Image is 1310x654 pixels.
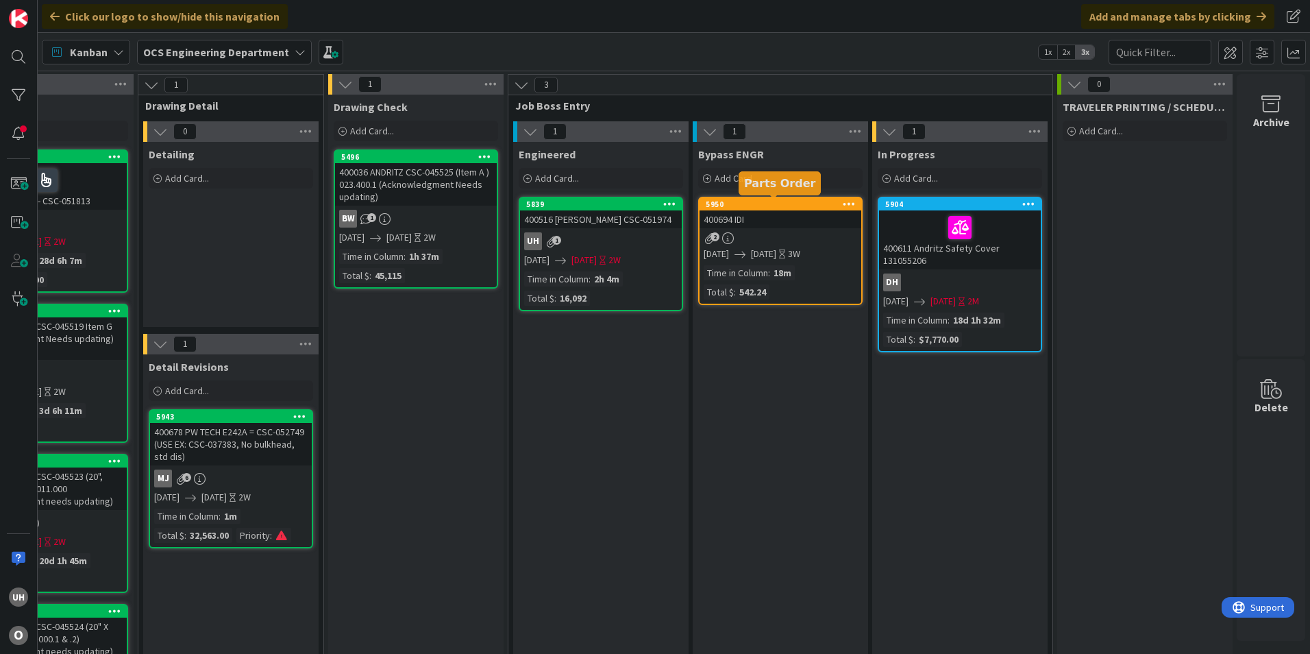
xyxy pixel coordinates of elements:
div: 2W [608,253,621,267]
b: OCS Engineering Department [143,45,289,59]
div: 5904 [879,198,1041,210]
div: Total $ [883,332,913,347]
span: Add Card... [715,172,758,184]
div: 2W [238,490,251,505]
span: 0 [173,123,197,140]
span: Drawing Detail [145,99,306,112]
span: : [768,265,770,280]
div: 400678 PW TECH E242A = CSC-052749 (USE EX: CSC-037383, No bulkhead, std dis) [150,423,312,465]
div: 3d 6h 11m [36,403,86,418]
span: : [589,271,591,287]
span: Support [29,2,62,19]
div: Priority [236,528,270,543]
span: 3 [534,77,558,93]
span: [DATE] [930,294,956,308]
div: Time in Column [154,509,219,524]
div: Total $ [339,268,369,283]
span: 1 [902,123,926,140]
div: uh [520,232,682,250]
div: MJ [150,470,312,487]
span: : [734,284,736,300]
span: 2x [1057,45,1076,59]
div: 5950400694 IDI [700,198,861,228]
div: 3W [788,247,800,261]
span: 1 [723,123,746,140]
span: : [184,528,186,543]
span: Detailing [149,147,195,161]
div: 5904400611 Andritz Safety Cover 131055206 [879,198,1041,269]
span: : [219,509,221,524]
span: Add Card... [165,172,209,184]
span: : [404,249,406,264]
div: Time in Column [339,249,404,264]
span: Add Card... [894,172,938,184]
div: 5904 [885,199,1041,209]
div: DH [879,274,1041,291]
div: 2W [53,535,66,549]
div: 400036 ANDRITZ CSC-045525 (Item A ) 023.400.1 (Acknowledgment Needs updating) [335,163,497,206]
div: 28d 6h 7m [36,253,86,268]
div: Total $ [704,284,734,300]
span: 1 [543,123,567,140]
div: Time in Column [524,271,589,287]
span: [DATE] [571,253,597,267]
span: Add Card... [350,125,394,137]
div: 2M [967,294,979,308]
span: Bypass ENGR [698,147,764,161]
div: 400611 Andritz Safety Cover 131055206 [879,210,1041,269]
span: [DATE] [339,230,364,245]
div: uh [9,588,28,607]
div: 1h 37m [406,249,443,264]
span: Add Card... [165,385,209,397]
span: Add Card... [1079,125,1123,137]
div: 2W [423,230,436,245]
div: 5496400036 ANDRITZ CSC-045525 (Item A ) 023.400.1 (Acknowledgment Needs updating) [335,151,497,206]
div: 5839 [520,198,682,210]
div: 5943 [156,412,312,422]
div: 32,563.00 [186,528,232,543]
span: 1 [552,236,561,245]
div: 400694 IDI [700,210,861,228]
span: In Progress [878,147,935,161]
div: 5496 [341,152,497,162]
div: MJ [154,470,172,487]
span: Job Boss Entry [515,99,1035,112]
span: [DATE] [883,294,909,308]
div: Time in Column [704,265,768,280]
div: BW [335,210,497,228]
div: 2W [53,385,66,399]
span: 1 [367,213,376,222]
div: 5950 [700,198,861,210]
div: 20d 1h 45m [36,553,90,568]
span: 1 [173,336,197,352]
span: Engineered [519,147,576,161]
div: 45,115 [371,268,405,283]
span: Drawing Check [334,100,408,114]
span: 0 [1087,76,1111,93]
span: TRAVELER PRINTING / SCHEDULING [1063,100,1227,114]
span: [DATE] [386,230,412,245]
span: : [554,291,556,306]
span: 1x [1039,45,1057,59]
div: Archive [1253,114,1289,130]
img: Visit kanbanzone.com [9,9,28,28]
h5: Parts Order [744,177,815,190]
span: [DATE] [154,490,180,505]
span: Add Card... [535,172,579,184]
div: 5943 [150,411,312,423]
div: 16,092 [556,291,590,306]
div: DH [883,274,901,291]
div: 5839 [526,199,682,209]
span: : [948,313,950,328]
div: 400516 [PERSON_NAME] CSC-051974 [520,210,682,228]
input: Quick Filter... [1109,40,1211,64]
div: O [9,626,28,645]
div: Total $ [524,291,554,306]
span: [DATE] [201,490,227,505]
div: 2h 4m [591,271,623,287]
div: Add and manage tabs by clicking [1081,4,1274,29]
span: [DATE] [524,253,549,267]
div: Delete [1255,399,1288,415]
span: : [270,528,272,543]
span: 1 [164,77,188,93]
